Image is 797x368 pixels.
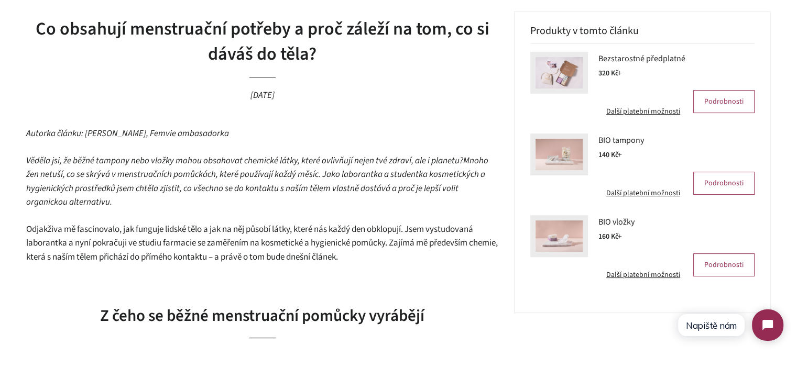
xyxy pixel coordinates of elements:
[598,52,755,80] a: Bezstarostné předplatné 320 Kč
[598,68,622,79] span: 320 Kč
[598,270,688,281] a: Další platební možnosti
[693,172,755,195] a: Podrobnosti
[598,52,685,65] span: Bezstarostné předplatné
[598,150,622,160] span: 140 Kč
[598,106,688,118] a: Další platební možnosti
[693,253,755,276] a: Podrobnosti
[668,300,792,350] iframe: Tidio Chat
[26,127,229,140] em: Autorka článku: [PERSON_NAME], Femvie ambasadorka
[250,89,275,102] time: [DATE]
[598,215,635,229] span: BIO vložky
[693,90,755,113] a: Podrobnosti
[26,154,463,167] span: Věděla jsi, že běžné tampony nebo vložky mohou obsahovat chemické látky, které ovlivňují nejen tv...
[100,304,424,327] span: Z čeho se běžné menstruační pomůcky vyrábějí
[530,25,755,44] h3: Produkty v tomto článku
[598,188,688,199] a: Další platební možnosti
[598,133,644,147] span: BIO tampony
[598,231,622,242] span: 160 Kč
[598,133,755,162] a: BIO tampony 140 Kč
[26,223,498,263] span: Odjakživa mě fascinovalo, jak funguje lidské tělo a jak na něj působí látky, které nás každý den ...
[26,17,498,66] h1: Co obsahují menstruační potřeby a proč záleží na tom, co si dáváš do těla?
[598,215,755,243] a: BIO vložky 160 Kč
